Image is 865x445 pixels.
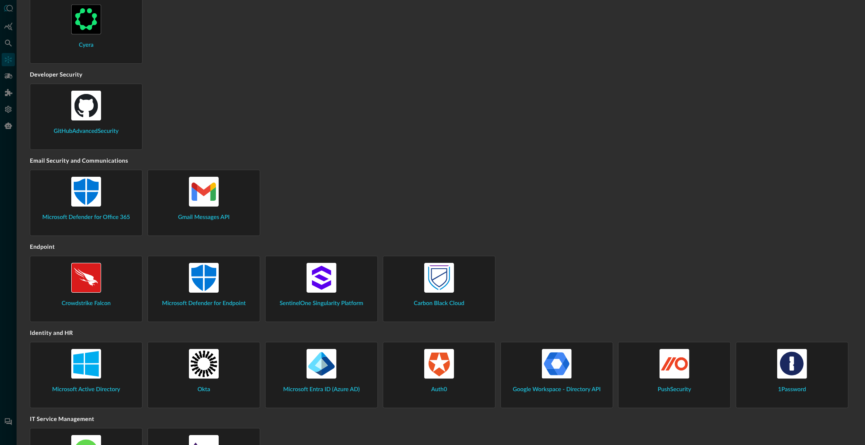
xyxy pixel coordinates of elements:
img: MicrosoftEntra.svg [307,349,336,379]
span: Carbon Black Cloud [414,299,464,308]
img: CarbonBlackEnterpriseEDR.svg [424,263,454,293]
img: Auth0.svg [424,349,454,379]
img: PushSecurity.svg [660,349,689,379]
img: SentinelOne.svg [307,263,336,293]
span: Auth0 [431,385,447,394]
img: ActiveDirectory.svg [71,349,101,379]
span: Google Workspace - Directory API [513,385,601,394]
img: Cyera.svg [71,5,101,34]
span: Gmail Messages API [178,213,230,222]
span: SentinelOne Singularity Platform [280,299,363,308]
span: Microsoft Active Directory [52,385,120,394]
img: Github.svg [71,91,101,120]
img: MicrosoftDefenderForOffice365.svg [71,177,101,207]
span: Microsoft Defender for Endpoint [162,299,246,308]
img: Okta.svg [189,349,219,379]
img: MicrosoftDefenderForEndpoint.svg [189,263,219,293]
span: Okta [198,385,210,394]
img: gmail.svg [189,177,219,207]
h5: Endpoint [30,243,852,256]
span: Cyera [79,41,94,50]
img: OnePassword.svg [777,349,807,379]
span: Microsoft Defender for Office 365 [42,213,130,222]
h5: Identity and HR [30,329,852,342]
span: Crowdstrike Falcon [62,299,111,308]
h5: Developer Security [30,70,852,84]
span: GitHubAdvancedSecurity [54,127,119,136]
img: CrowdStrikeFalcon.svg [71,263,101,293]
span: 1Password [778,385,806,394]
span: Microsoft Entra ID (Azure AD) [283,385,360,394]
h5: IT Service Management [30,415,852,428]
span: PushSecurity [658,385,691,394]
h5: Email Security and Communications [30,156,852,170]
img: GoogleWorkspace.svg [542,349,572,379]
